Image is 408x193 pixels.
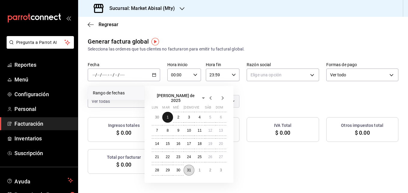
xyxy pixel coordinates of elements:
span: Pregunta a Parrot AI [16,39,65,46]
button: 11 de julio de 2025 [194,125,205,136]
span: Rango de fechas [93,90,139,96]
label: Hora fin [206,63,239,67]
h3: Ingresos totales [108,122,140,129]
span: Menú [14,75,73,84]
abbr: jueves [184,106,219,112]
button: open_drawer_menu [66,16,71,20]
abbr: 3 de julio de 2025 [188,115,190,119]
button: 29 de julio de 2025 [162,165,173,176]
button: 3 de julio de 2025 [184,112,194,123]
abbr: 14 de julio de 2025 [155,142,159,146]
abbr: 21 de julio de 2025 [155,155,159,159]
abbr: 1 de agosto de 2025 [199,168,201,172]
button: 30 de julio de 2025 [173,165,184,176]
button: 19 de julio de 2025 [205,138,215,149]
button: 5 de julio de 2025 [205,112,215,123]
button: 25 de julio de 2025 [194,152,205,162]
abbr: 11 de julio de 2025 [198,128,202,133]
abbr: 2 de julio de 2025 [177,115,179,119]
input: -- [110,72,113,77]
button: 3 de agosto de 2025 [216,165,226,176]
button: 6 de julio de 2025 [216,112,226,123]
button: 7 de julio de 2025 [152,125,162,136]
button: 23 de julio de 2025 [173,152,184,162]
span: Regresar [99,22,118,27]
h3: IVA Total [274,122,291,129]
abbr: 4 de julio de 2025 [199,115,201,119]
button: 17 de julio de 2025 [184,138,194,149]
label: Razón social [247,63,319,67]
abbr: 31 de julio de 2025 [187,168,191,172]
span: Ayuda [14,177,65,184]
abbr: 16 de julio de 2025 [176,142,180,146]
abbr: viernes [194,106,199,112]
h3: Otros impuestos total [341,122,383,129]
abbr: martes [162,106,169,112]
abbr: 18 de julio de 2025 [198,142,202,146]
button: 9 de julio de 2025 [173,125,184,136]
button: 13 de julio de 2025 [216,125,226,136]
h3: Total por facturar [107,154,141,161]
div: Generar factura global [88,37,149,46]
button: 22 de julio de 2025 [162,152,173,162]
abbr: 8 de julio de 2025 [167,128,169,133]
abbr: 1 de julio de 2025 [167,115,169,119]
span: Configuración [14,90,73,98]
abbr: lunes [152,106,158,112]
abbr: 3 de agosto de 2025 [220,168,222,172]
abbr: 7 de julio de 2025 [156,128,158,133]
h3: Sucursal: Market Abisal (Mty) [105,5,175,12]
span: $ 0.00 [116,161,131,169]
button: 1 de julio de 2025 [162,112,173,123]
button: 2 de agosto de 2025 [205,165,215,176]
span: Inventarios [14,134,73,142]
span: / [118,72,120,77]
button: 4 de julio de 2025 [194,112,205,123]
button: 8 de julio de 2025 [162,125,173,136]
button: 26 de julio de 2025 [205,152,215,162]
abbr: 24 de julio de 2025 [187,155,191,159]
abbr: 25 de julio de 2025 [198,155,202,159]
span: Ver todas [92,98,110,104]
span: $ 0.00 [355,129,370,137]
img: Tooltip marker [151,38,159,45]
span: - [108,72,109,77]
span: / [95,72,97,77]
abbr: 22 de julio de 2025 [166,155,169,159]
div: Elige una opción [247,69,319,81]
span: Facturación [14,120,73,128]
abbr: 17 de julio de 2025 [187,142,191,146]
span: $ 0.00 [275,129,290,137]
button: 24 de julio de 2025 [184,152,194,162]
abbr: 9 de julio de 2025 [177,128,179,133]
abbr: 20 de julio de 2025 [219,142,223,146]
button: 15 de julio de 2025 [162,138,173,149]
abbr: 28 de julio de 2025 [155,168,159,172]
button: 20 de julio de 2025 [216,138,226,149]
label: Fecha [88,63,160,67]
abbr: 15 de julio de 2025 [166,142,169,146]
input: -- [92,72,95,77]
span: Reportes [14,61,73,69]
abbr: 27 de julio de 2025 [219,155,223,159]
abbr: 26 de julio de 2025 [208,155,212,159]
abbr: 2 de agosto de 2025 [209,168,211,172]
input: -- [97,72,100,77]
button: Regresar [88,22,118,27]
button: 14 de julio de 2025 [152,138,162,149]
span: Personal [14,105,73,113]
span: Suscripción [14,149,73,157]
button: 18 de julio de 2025 [194,138,205,149]
button: 30 de junio de 2025 [152,112,162,123]
span: / [100,72,102,77]
span: $ 0.00 [116,129,131,137]
label: Hora inicio [167,63,201,67]
abbr: domingo [216,106,223,112]
abbr: 10 de julio de 2025 [187,128,191,133]
abbr: 13 de julio de 2025 [219,128,223,133]
span: [PERSON_NAME] de 2025 [152,93,200,103]
abbr: 6 de julio de 2025 [220,115,222,119]
abbr: 12 de julio de 2025 [208,128,212,133]
abbr: 23 de julio de 2025 [176,155,180,159]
